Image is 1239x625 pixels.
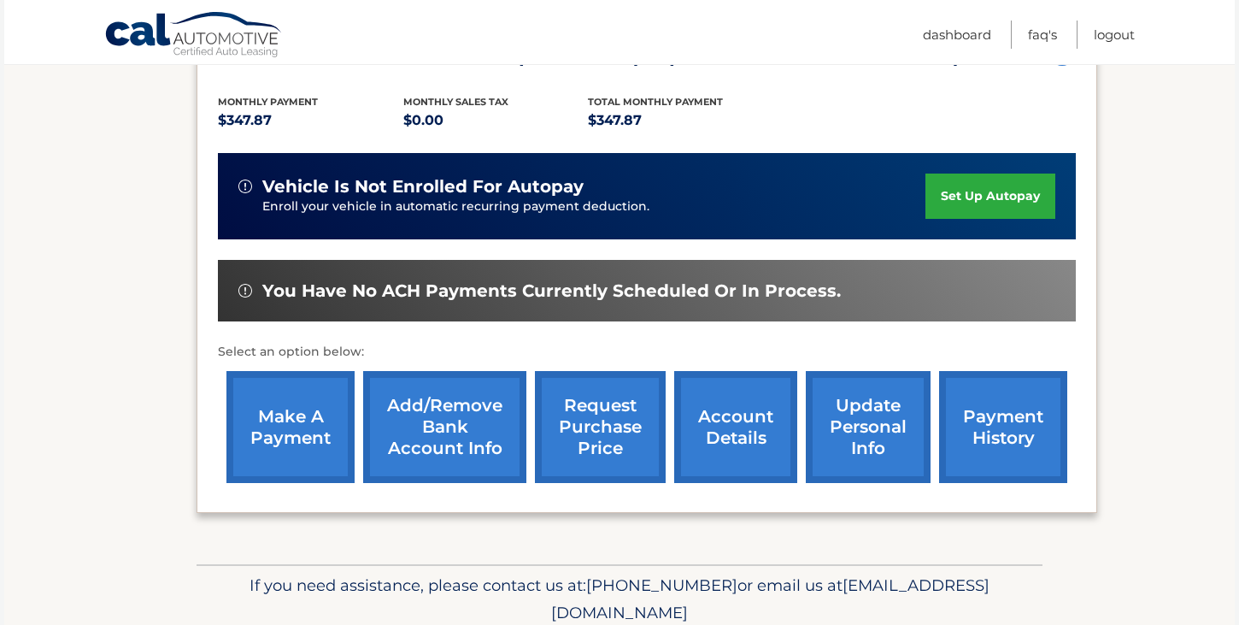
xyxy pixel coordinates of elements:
[586,575,737,595] span: [PHONE_NUMBER]
[262,176,584,198] span: vehicle is not enrolled for autopay
[806,371,931,483] a: update personal info
[363,371,526,483] a: Add/Remove bank account info
[218,109,403,133] p: $347.87
[925,174,1055,219] a: set up autopay
[218,96,318,108] span: Monthly Payment
[923,21,991,49] a: Dashboard
[1028,21,1057,49] a: FAQ's
[104,11,284,61] a: Cal Automotive
[403,109,589,133] p: $0.00
[218,342,1076,363] p: Select an option below:
[674,371,797,483] a: account details
[535,371,666,483] a: request purchase price
[1094,21,1135,49] a: Logout
[939,371,1067,483] a: payment history
[588,109,773,133] p: $347.87
[551,575,989,622] span: [EMAIL_ADDRESS][DOMAIN_NAME]
[262,198,925,216] p: Enroll your vehicle in automatic recurring payment deduction.
[403,96,508,108] span: Monthly sales Tax
[238,284,252,298] img: alert-white.svg
[226,371,355,483] a: make a payment
[262,280,841,302] span: You have no ACH payments currently scheduled or in process.
[238,180,252,193] img: alert-white.svg
[588,96,723,108] span: Total Monthly Payment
